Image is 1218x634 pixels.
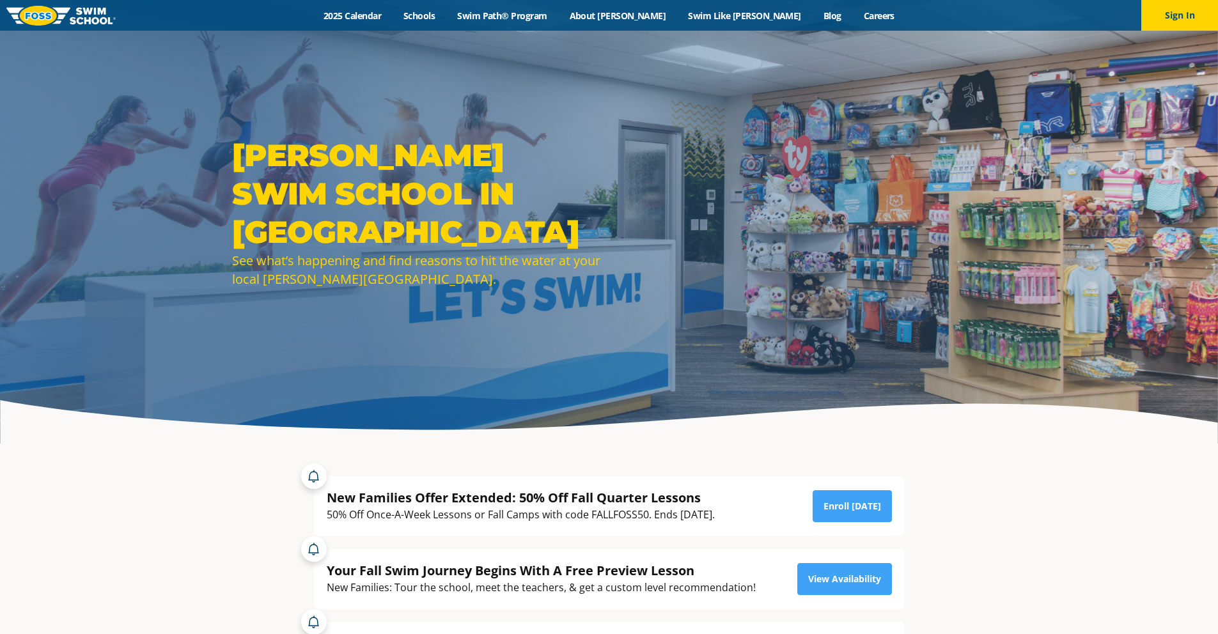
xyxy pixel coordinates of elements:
[446,10,558,22] a: Swim Path® Program
[812,10,852,22] a: Blog
[327,489,715,506] div: New Families Offer Extended: 50% Off Fall Quarter Lessons
[797,563,892,595] a: View Availability
[6,6,116,26] img: FOSS Swim School Logo
[232,251,603,288] div: See what’s happening and find reasons to hit the water at your local [PERSON_NAME][GEOGRAPHIC_DATA].
[677,10,813,22] a: Swim Like [PERSON_NAME]
[327,506,715,523] div: 50% Off Once-A-Week Lessons or Fall Camps with code FALLFOSS50. Ends [DATE].
[232,136,603,251] h1: [PERSON_NAME] Swim School in [GEOGRAPHIC_DATA]
[327,579,756,596] div: New Families: Tour the school, meet the teachers, & get a custom level recommendation!
[558,10,677,22] a: About [PERSON_NAME]
[327,562,756,579] div: Your Fall Swim Journey Begins With A Free Preview Lesson
[393,10,446,22] a: Schools
[813,490,892,522] a: Enroll [DATE]
[852,10,905,22] a: Careers
[313,10,393,22] a: 2025 Calendar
